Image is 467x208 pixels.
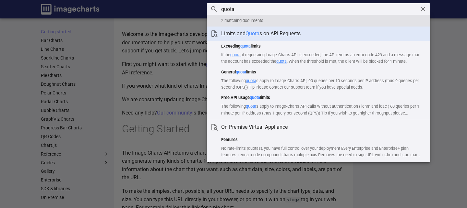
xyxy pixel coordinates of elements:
mark: quota [236,70,246,74]
p: No rate-limits (quotas), you have full control over your deployment Every Enterprise and Enterpri... [221,145,425,158]
button: Clear [419,5,427,13]
div: 2 matching documents [207,15,430,27]
mark: quota [240,44,251,49]
h1: Features [221,137,425,143]
h1: Exceeding limits [221,43,425,49]
a: Limits andQuotas on API Requests [207,27,430,41]
mark: quota [276,59,287,64]
p: If the of requesting Image-Charts API is exceeded, the API returns an error code 429 and a messag... [221,52,425,65]
a: Free API usagequotalimitsThe followingquotas apply to Image-Charts API calls without authenticati... [207,93,430,120]
a: On Premise Virtual Appliance [207,120,430,134]
mark: quota [246,104,256,109]
p: The following s apply to Image-Charts API calls without authentication ( ichm and icac ) 60 queri... [221,103,425,116]
p: The following s apply to Image-Charts API; 90 queries per 10 seconds per IP address (thus 9 queri... [221,78,425,91]
mark: quota [250,95,260,100]
input: Search [207,3,430,15]
mark: Quota [245,30,259,37]
h1: General limits [221,69,425,75]
mark: quota [246,78,256,83]
h1: Limits and s on API Requests [221,30,425,37]
h1: On Premise Virtual Appliance [221,124,425,131]
a: FeaturesNo rate-limits (quotas), you have full control over your deployment Every Enterprise and ... [207,135,430,162]
a: ExceedingquotalimitsIf thequotaof requesting Image-Charts API is exceeded, the API returns an err... [207,41,430,67]
h1: Free API usage limits [221,94,425,101]
a: GeneralquotalimitsThe followingquotas apply to Image-Charts API; 90 queries per 10 seconds per IP... [207,67,430,93]
mark: quota [230,52,241,57]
